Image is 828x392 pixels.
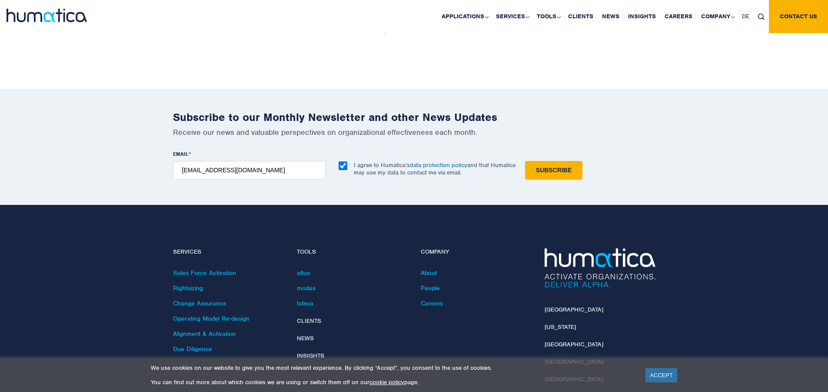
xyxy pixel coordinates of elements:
[369,379,404,386] a: cookie policy
[297,248,408,256] h4: Tools
[525,161,582,180] input: Subscribe
[173,248,284,256] h4: Services
[742,13,749,20] span: DE
[297,352,324,359] a: Insights
[173,161,326,180] input: name@company.com
[173,269,236,277] a: Sales Force Activation
[297,269,310,277] a: altus
[173,284,203,292] a: Rightsizing
[173,151,189,157] span: EMAIL
[410,161,467,169] a: data protection policy
[645,368,677,382] a: ACCEPT
[545,323,576,331] a: [US_STATE]
[151,379,635,386] p: You can find out more about which cookies we are using or switch them off on our page.
[173,111,655,124] h2: Subscribe to our Monthly Newsletter and other News Updates
[173,299,226,307] a: Change Assurance
[545,248,655,288] img: Humatica
[758,13,765,20] img: search_icon
[421,269,437,277] a: About
[297,299,313,307] a: taleva
[173,127,655,137] p: Receive our news and valuable perspectives on organizational effectiveness each month.
[354,161,515,176] p: I agree to Humatica’s and that Humatica may use my data to contact me via email.
[173,315,249,322] a: Operating Model Re-design
[339,161,347,170] input: I agree to Humatica’sdata protection policyand that Humatica may use my data to contact me via em...
[421,284,440,292] a: People
[173,330,236,338] a: Alignment & Activation
[545,306,603,313] a: [GEOGRAPHIC_DATA]
[7,9,87,22] img: logo
[297,335,314,342] a: News
[173,345,212,353] a: Due Diligence
[151,364,635,372] p: We use cookies on our website to give you the most relevant experience. By clicking “Accept”, you...
[297,284,316,292] a: modas
[297,317,321,325] a: Clients
[421,299,443,307] a: Careers
[545,341,603,348] a: [GEOGRAPHIC_DATA]
[421,248,532,256] h4: Company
